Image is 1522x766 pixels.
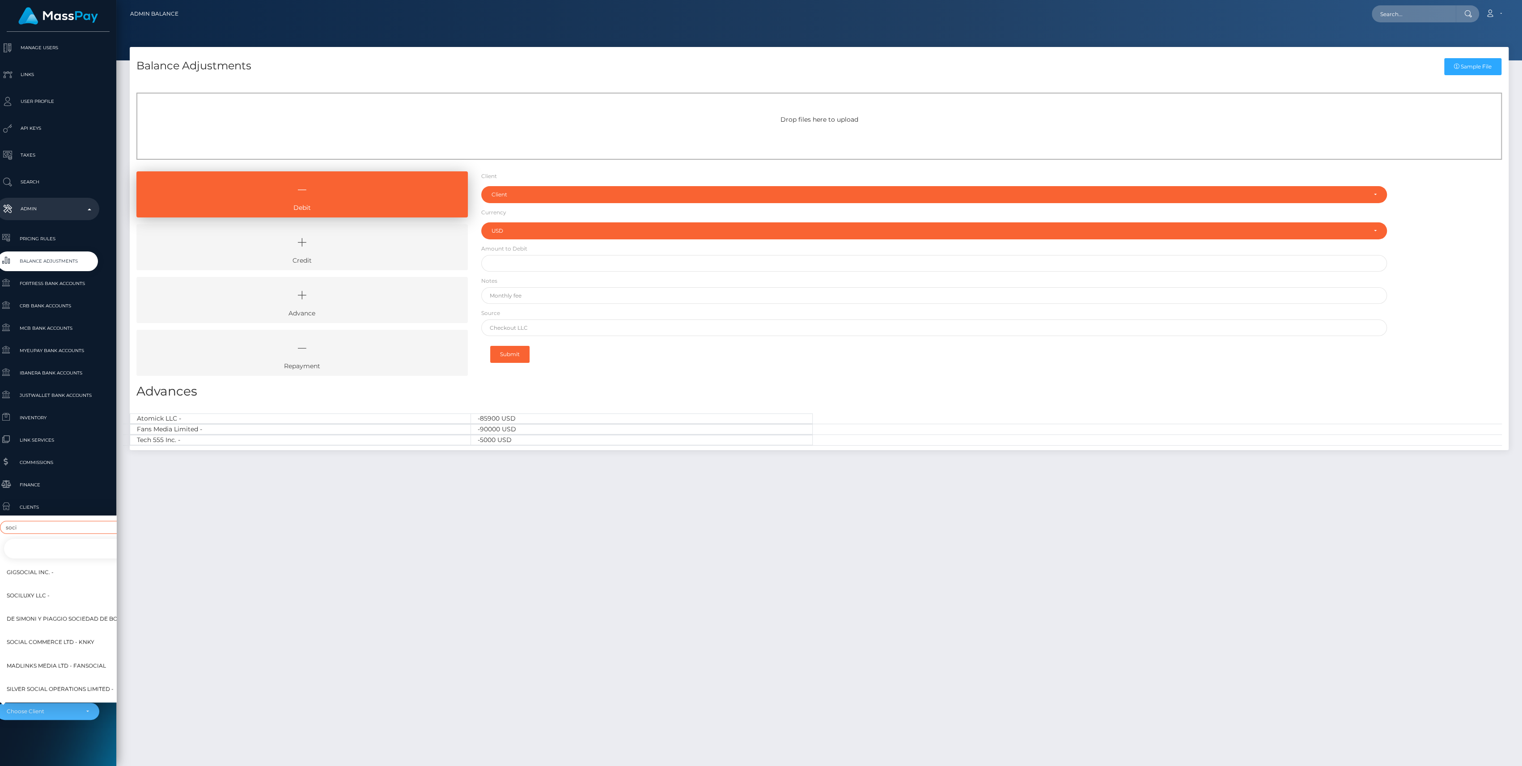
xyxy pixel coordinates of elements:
[471,435,812,445] div: -5000 USD
[7,636,94,648] span: Social Commerce Ltd - KNKY
[490,346,530,363] button: Submit
[1444,58,1501,75] a: Sample File
[471,424,812,434] div: -90000 USD
[7,660,106,671] span: Madlinks Media Ltd - Fansocial
[492,227,1366,234] div: USD
[136,277,468,323] a: Advance
[481,319,1387,336] input: Checkout LLC
[481,277,497,285] label: Notes
[7,613,140,625] span: De Simoni y Piaggio Sociedad de Bolsa SA -
[136,330,468,376] a: Repayment
[471,413,812,424] div: -85900 USD
[481,172,497,180] label: Client
[7,590,50,601] span: Sociluxy LLC -
[7,566,54,578] span: GigSocial Inc. -
[136,224,468,270] a: Credit
[130,424,471,434] div: Fans Media Limited -
[18,7,98,25] img: MassPay Logo
[492,191,1366,198] div: Client
[481,186,1387,203] button: Client
[130,413,471,424] div: Atomick LLC -
[481,209,506,217] label: Currency
[481,222,1387,239] button: USD
[136,383,1502,400] h3: Advances
[780,115,858,123] span: Drop files here to upload
[481,245,527,253] label: Amount to Debit
[136,58,251,74] h4: Balance Adjustments
[7,708,79,715] div: Choose Client
[1372,5,1456,22] input: Search...
[136,171,468,217] a: Debit
[481,287,1387,304] input: Monthly fee
[130,4,178,23] a: Admin Balance
[481,309,500,317] label: Source
[130,435,471,445] div: Tech 555 Inc. -
[7,683,114,695] span: Silver Social Operations Limited -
